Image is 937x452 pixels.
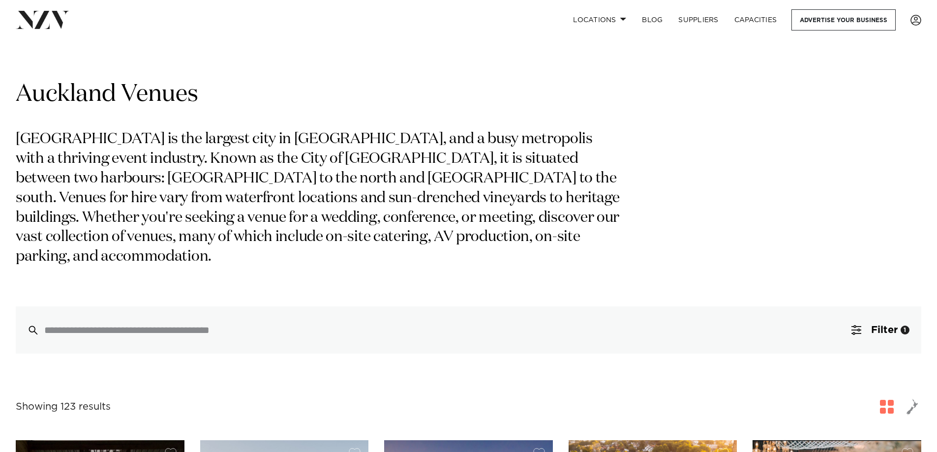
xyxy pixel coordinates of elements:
h1: Auckland Venues [16,79,921,110]
p: [GEOGRAPHIC_DATA] is the largest city in [GEOGRAPHIC_DATA], and a busy metropolis with a thriving... [16,130,624,267]
button: Filter1 [840,306,921,354]
a: Locations [565,9,634,30]
a: Capacities [726,9,785,30]
a: SUPPLIERS [670,9,726,30]
img: nzv-logo.png [16,11,69,29]
a: BLOG [634,9,670,30]
a: Advertise your business [791,9,896,30]
div: 1 [901,326,909,334]
span: Filter [871,325,898,335]
div: Showing 123 results [16,399,111,415]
